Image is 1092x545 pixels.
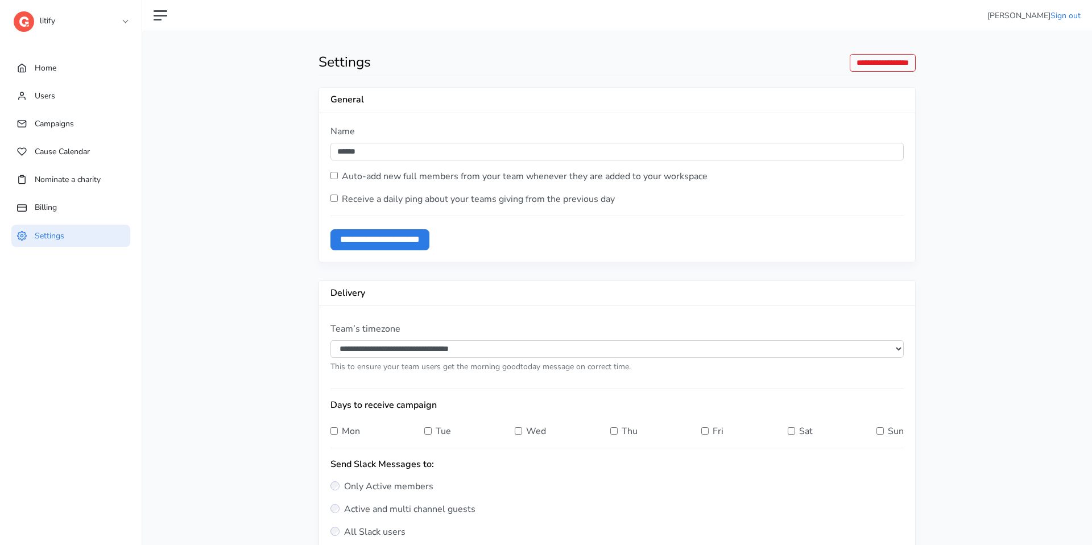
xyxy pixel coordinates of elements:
[987,10,1081,22] li: [PERSON_NAME]
[11,113,130,135] a: Campaigns
[11,196,130,218] a: Billing
[35,90,55,101] span: Users
[14,8,127,28] a: litify
[11,85,130,107] a: Users
[526,424,546,438] label: Wed
[330,361,904,373] p: This to ensure your team users get the morning goodtoday message on correct time.
[436,424,451,438] label: Tue
[342,170,708,183] label: Auto-add new full members from your team whenever they are added to your workspace
[330,322,400,336] label: Team’s timezone
[330,288,617,299] h5: Delivery
[342,424,360,438] label: Mon
[342,192,615,206] label: Receive a daily ping about your teams giving from the previous day
[622,424,638,438] label: Thu
[11,225,130,247] a: Settings
[799,424,813,438] label: Sat
[35,174,101,185] span: Nominate a charity
[330,493,904,515] label: Active and multi channel guests
[35,63,56,73] span: Home
[330,400,904,411] h2: Days to receive campaign
[35,230,64,241] span: Settings
[11,168,130,191] a: Nominate a charity
[1050,10,1081,21] a: Sign out
[11,141,130,163] a: Cause Calendar
[318,54,916,71] h2: Settings
[35,118,74,129] span: Campaigns
[14,11,34,32] img: logo-dashboard-4662da770dd4bea1a8774357aa970c5cb092b4650ab114813ae74da458e76571.svg
[11,57,130,79] a: Home
[35,202,57,213] span: Billing
[330,125,355,138] label: Name
[330,515,904,538] label: All Slack users
[888,424,904,438] label: Sun
[713,424,723,438] label: Fri
[35,146,90,157] span: Cause Calendar
[330,459,904,470] h2: Send Slack Messages to:
[330,470,904,493] label: Only Active members
[330,94,617,105] h5: General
